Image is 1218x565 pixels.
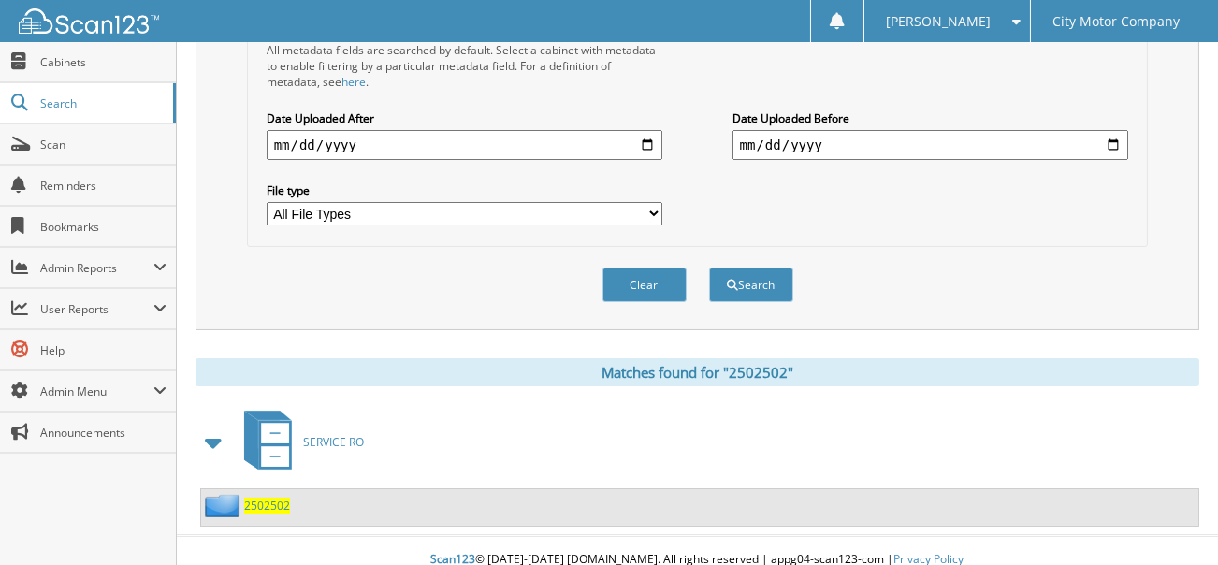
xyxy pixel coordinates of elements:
label: Date Uploaded After [267,110,663,126]
img: scan123-logo-white.svg [19,8,159,34]
span: [PERSON_NAME] [886,16,991,27]
button: Clear [602,268,687,302]
label: File type [267,182,663,198]
span: City Motor Company [1052,16,1180,27]
span: Bookmarks [40,219,167,235]
div: Matches found for "2502502" [196,358,1199,386]
span: Cabinets [40,54,167,70]
span: Scan [40,137,167,152]
span: Reminders [40,178,167,194]
span: SERVICE RO [303,434,364,450]
div: All metadata fields are searched by default. Select a cabinet with metadata to enable filtering b... [267,42,663,90]
input: start [267,130,663,160]
span: Admin Reports [40,260,153,276]
a: 2502502 [244,498,290,514]
span: Admin Menu [40,384,153,399]
label: Date Uploaded Before [732,110,1129,126]
span: Search [40,95,164,111]
button: Search [709,268,793,302]
a: SERVICE RO [233,405,364,479]
span: Announcements [40,425,167,441]
span: User Reports [40,301,153,317]
input: end [732,130,1129,160]
iframe: Chat Widget [1124,475,1218,565]
a: here [341,74,366,90]
span: Help [40,342,167,358]
img: folder2.png [205,494,244,517]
